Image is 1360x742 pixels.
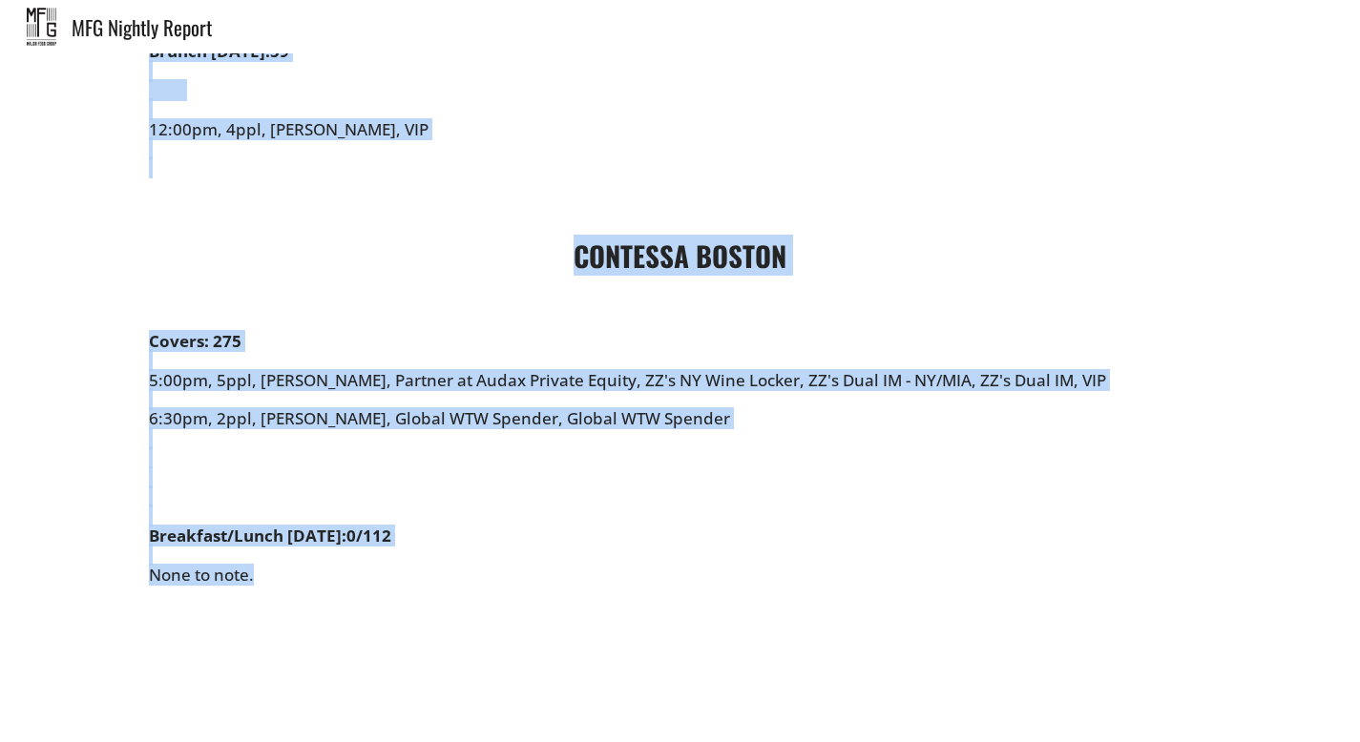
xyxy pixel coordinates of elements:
[149,42,1212,178] div: 12:00pm, 4ppl, [PERSON_NAME], VIP
[149,526,1212,624] div: None to note.
[574,235,786,276] strong: CONTESSA BOSTON
[27,8,56,46] img: mfg_nightly.jpeg
[149,330,241,352] strong: Covers: 275
[346,525,391,546] strong: 0/112
[149,525,346,546] strong: Breakfast/Lunch [DATE]:
[149,332,1212,526] div: 5:00pm, 5ppl, [PERSON_NAME], Partner at Audax Private Equity, ZZ's NY Wine Locker, ZZ's Dual IM -...
[72,17,1360,37] div: MFG Nightly Report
